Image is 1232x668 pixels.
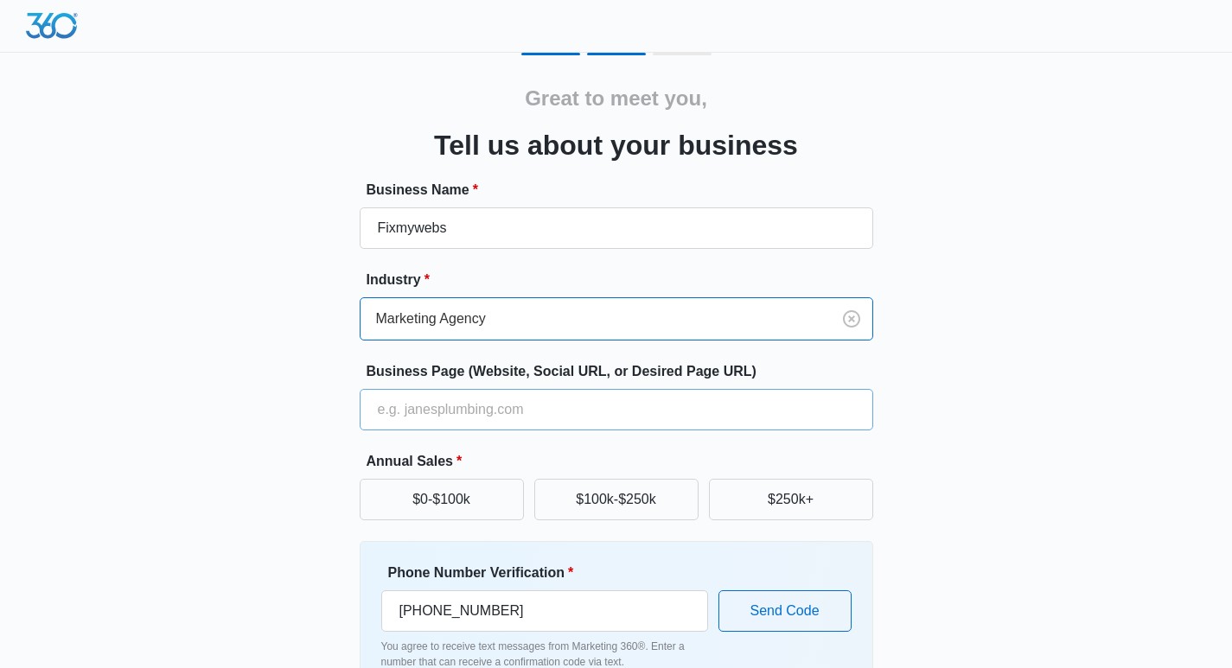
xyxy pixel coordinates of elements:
[367,451,880,472] label: Annual Sales
[534,479,699,520] button: $100k-$250k
[434,124,798,166] h3: Tell us about your business
[360,479,524,520] button: $0-$100k
[367,270,880,290] label: Industry
[381,590,708,632] input: Ex. +1-555-555-5555
[367,361,880,382] label: Business Page (Website, Social URL, or Desired Page URL)
[388,563,715,583] label: Phone Number Verification
[360,389,873,430] input: e.g. janesplumbing.com
[525,83,707,114] h2: Great to meet you,
[360,207,873,249] input: e.g. Jane's Plumbing
[709,479,873,520] button: $250k+
[367,180,880,200] label: Business Name
[718,590,852,632] button: Send Code
[838,305,865,333] button: Clear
